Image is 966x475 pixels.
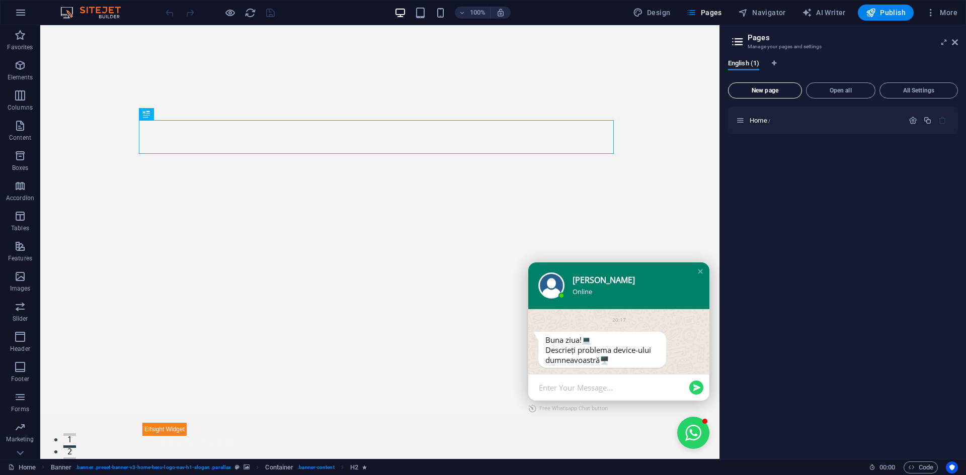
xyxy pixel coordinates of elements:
[572,291,586,299] div: 20:17
[728,82,802,99] button: New page
[350,461,358,473] span: Click to select. Double-click to edit
[887,463,888,471] span: :
[470,7,486,19] h6: 100%
[633,8,671,18] span: Design
[904,461,938,473] button: Code
[682,5,726,21] button: Pages
[297,461,334,473] span: . banner-content
[637,392,669,424] button: Close chat window
[7,43,33,51] p: Favorites
[455,7,491,19] button: 100%
[909,116,917,125] div: Settings
[11,375,29,383] p: Footer
[12,164,29,172] p: Boxes
[923,116,932,125] div: Duplicate
[6,194,34,202] p: Accordion
[8,104,33,112] p: Columns
[686,8,721,18] span: Pages
[496,8,505,17] i: On resize automatically adjust zoom level to fit chosen device.
[806,82,875,99] button: Open all
[802,8,846,18] span: AI Writer
[879,461,895,473] span: 00 00
[750,117,770,124] span: Click to open page
[505,310,619,340] div: Buna ziua!💻 🖥️
[75,461,231,473] span: . banner .preset-banner-v3-home-hero-logo-nav-h1-slogan .parallax
[488,375,568,392] a: Free Whatsapp Chat button
[51,461,72,473] span: Click to select. Double-click to edit
[9,134,31,142] p: Content
[23,432,36,435] button: 3
[13,315,28,323] p: Slider
[224,7,236,19] button: Click here to leave preview mode and continue editing
[629,5,675,21] button: Design
[505,320,611,340] span: Descrieți problema device-ului dumneavoastră
[798,5,850,21] button: AI Writer
[734,5,790,21] button: Navigator
[811,87,871,93] span: Open all
[728,59,958,78] div: Language Tabs
[362,464,367,470] i: Element contains an animation
[265,461,293,473] span: Click to select. Double-click to edit
[922,5,961,21] button: More
[8,73,33,81] p: Elements
[728,57,759,71] span: English (1)
[748,42,938,51] h3: Manage your pages and settings
[747,117,904,124] div: Home/
[235,464,239,470] i: This element is a customizable preset
[748,33,958,42] h2: Pages
[908,461,933,473] span: Code
[23,408,36,411] button: 1
[8,461,36,473] a: Click to cancel selection. Double-click to open Pages
[245,7,256,19] i: Reload page
[532,262,651,271] div: Online
[738,8,786,18] span: Navigator
[11,405,29,413] p: Forms
[879,82,958,99] button: All Settings
[23,420,36,423] button: 2
[244,464,250,470] i: This element contains a background
[866,8,906,18] span: Publish
[10,284,31,293] p: Images
[946,461,958,473] button: Usercentrics
[244,7,256,19] button: reload
[655,241,665,251] div: Close chat window
[858,5,914,21] button: Publish
[8,254,32,262] p: Features
[938,116,947,125] div: The startpage cannot be deleted
[733,87,797,93] span: New page
[768,118,770,124] span: /
[10,345,30,353] p: Header
[532,250,651,260] div: [PERSON_NAME]
[884,87,953,93] span: All Settings
[629,5,675,21] div: Design (Ctrl+Alt+Y)
[498,247,524,273] img: Daniel
[926,8,957,18] span: More
[11,224,29,232] p: Tables
[58,7,133,19] img: Editor Logo
[869,461,896,473] h6: Session time
[51,461,367,473] nav: breadcrumb
[6,435,34,443] p: Marketing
